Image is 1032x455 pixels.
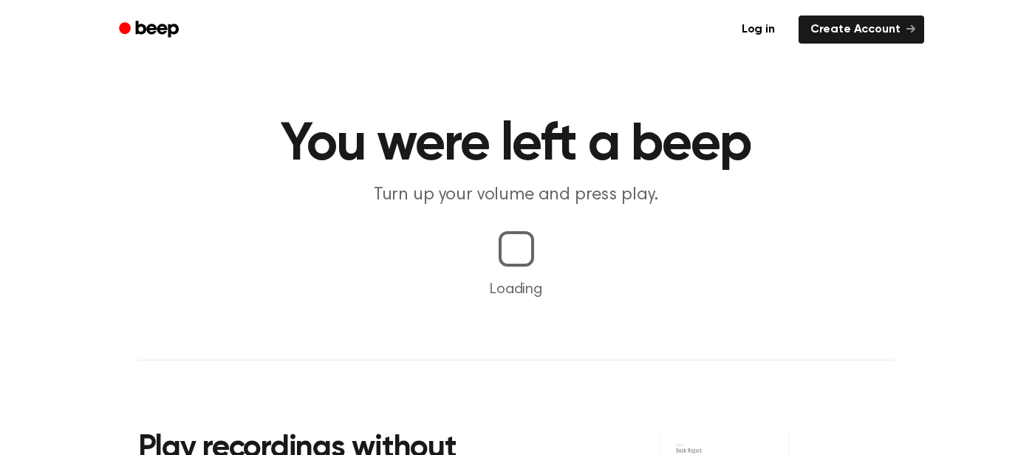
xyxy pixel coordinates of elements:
a: Beep [109,16,192,44]
p: Loading [18,278,1014,301]
a: Log in [727,13,790,47]
h1: You were left a beep [138,118,895,171]
p: Turn up your volume and press play. [233,183,800,208]
a: Create Account [799,16,924,44]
